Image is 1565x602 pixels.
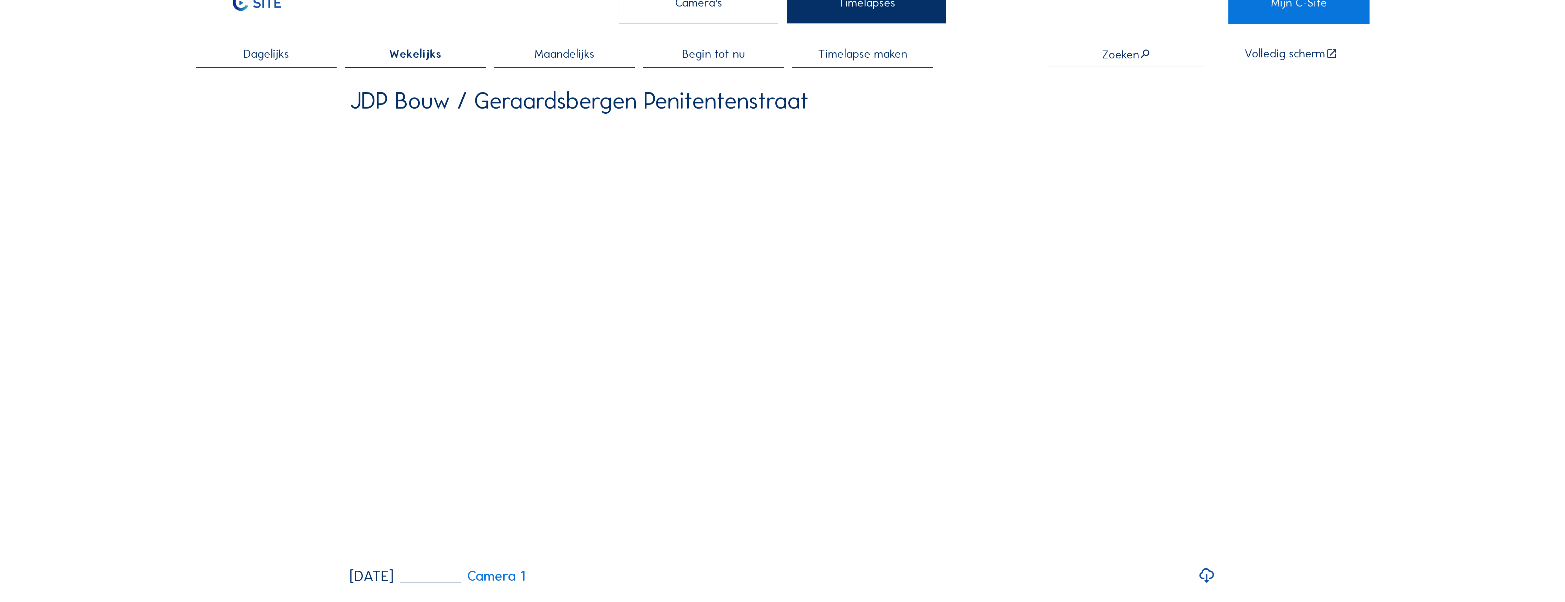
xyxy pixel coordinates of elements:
video: Your browser does not support the video tag. [350,123,1215,556]
span: Wekelijks [389,48,441,60]
div: JDP Bouw / Geraardsbergen Penitentenstraat [350,89,809,112]
div: Volledig scherm [1245,48,1325,60]
span: Dagelijks [244,48,289,60]
div: Zoeken [1102,48,1151,60]
span: Begin tot nu [682,48,745,60]
a: Camera 1 [400,569,525,583]
span: Maandelijks [534,48,594,60]
div: [DATE] [350,568,394,583]
span: Timelapse maken [818,48,907,60]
